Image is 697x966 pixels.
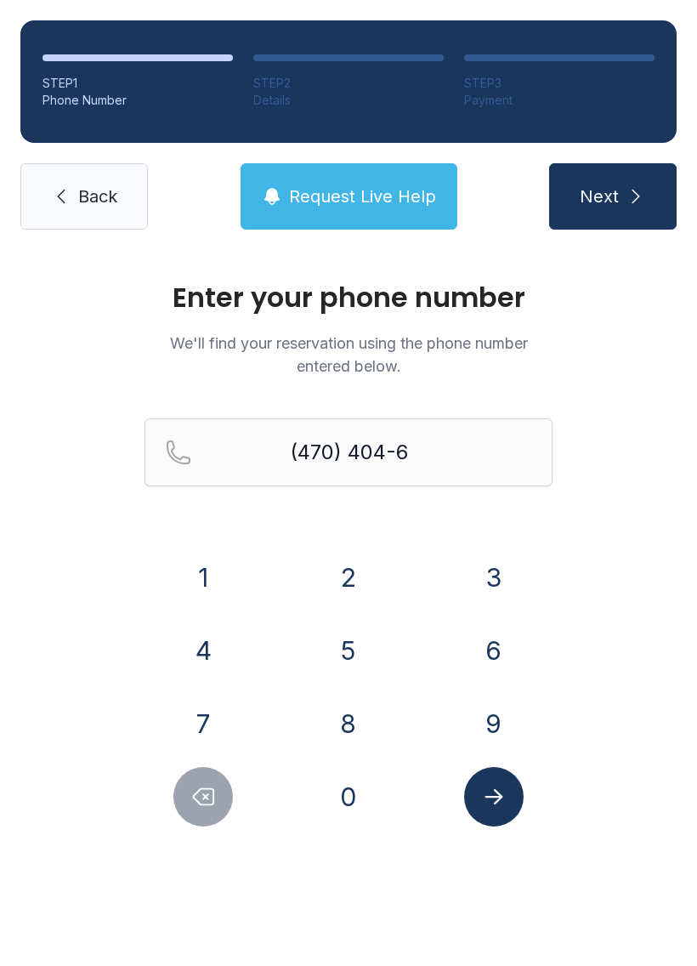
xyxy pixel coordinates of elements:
button: 6 [464,621,524,680]
span: Back [78,185,117,208]
div: STEP 2 [253,75,444,92]
span: Request Live Help [289,185,436,208]
div: Phone Number [42,92,233,109]
button: Delete number [173,767,233,827]
button: 9 [464,694,524,753]
button: 5 [319,621,378,680]
button: 8 [319,694,378,753]
div: STEP 3 [464,75,654,92]
span: Next [580,185,619,208]
button: 0 [319,767,378,827]
p: We'll find your reservation using the phone number entered below. [144,332,552,378]
button: Submit lookup form [464,767,524,827]
input: Reservation phone number [144,418,552,486]
button: 2 [319,548,378,607]
div: Payment [464,92,654,109]
h1: Enter your phone number [144,284,552,311]
div: Details [253,92,444,109]
div: STEP 1 [42,75,233,92]
button: 3 [464,548,524,607]
button: 1 [173,548,233,607]
button: 7 [173,694,233,753]
button: 4 [173,621,233,680]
